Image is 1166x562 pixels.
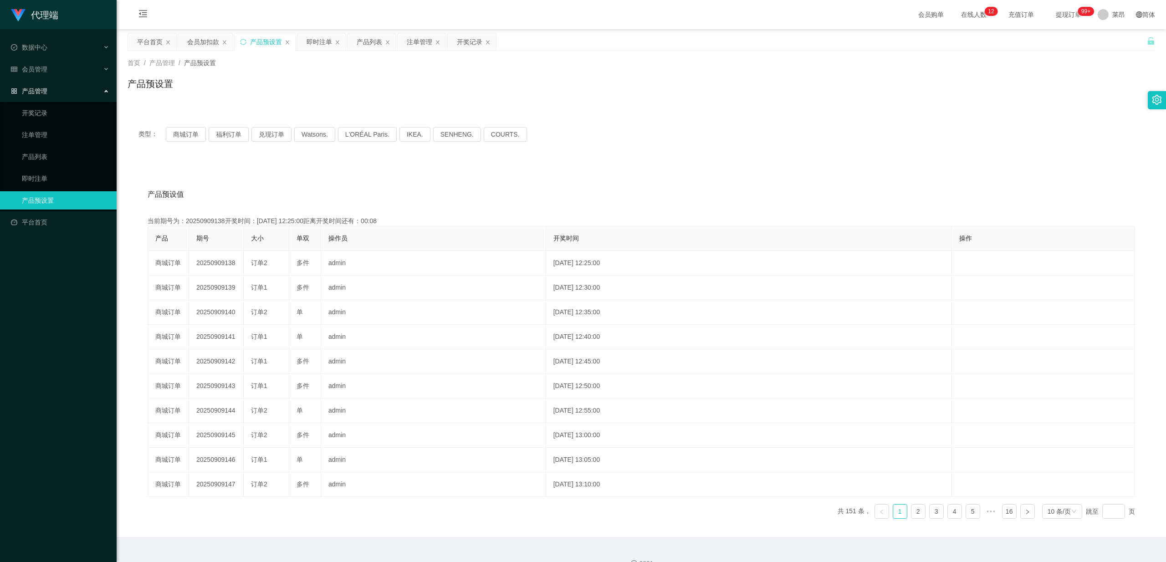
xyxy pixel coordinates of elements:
[11,88,17,94] i: 图标: appstore-o
[179,59,180,66] span: /
[148,374,189,399] td: 商城订单
[148,251,189,276] td: 商城订单
[297,480,309,488] span: 多件
[947,504,962,519] li: 4
[485,40,491,45] i: 图标: close
[984,504,998,519] span: •••
[911,505,925,518] a: 2
[321,374,546,399] td: admin
[321,423,546,448] td: admin
[166,127,206,142] button: 商城订单
[251,358,267,365] span: 订单1
[250,33,282,51] div: 产品预设置
[251,284,267,291] span: 订单1
[893,504,907,519] li: 1
[138,127,166,142] span: 类型：
[189,399,244,423] td: 20250909144
[128,59,140,66] span: 首页
[335,40,340,45] i: 图标: close
[137,33,163,51] div: 平台首页
[11,66,17,72] i: 图标: table
[251,407,267,414] span: 订单2
[546,349,952,374] td: [DATE] 12:45:00
[991,7,994,16] p: 2
[165,40,171,45] i: 图标: close
[433,127,481,142] button: SENHENG.
[251,431,267,439] span: 订单2
[321,399,546,423] td: admin
[251,382,267,389] span: 订单1
[251,308,267,316] span: 订单2
[189,472,244,497] td: 20250909147
[22,191,109,209] a: 产品预设置
[31,0,58,30] h1: 代理端
[546,300,952,325] td: [DATE] 12:35:00
[189,448,244,472] td: 20250909146
[148,399,189,423] td: 商城订单
[407,33,432,51] div: 注单管理
[988,7,991,16] p: 1
[338,127,397,142] button: L'ORÉAL Paris.
[321,472,546,497] td: admin
[1002,505,1016,518] a: 16
[297,333,303,340] span: 单
[148,189,184,200] span: 产品预设值
[321,349,546,374] td: admin
[189,251,244,276] td: 20250909138
[240,39,246,45] i: 图标: sync
[251,127,291,142] button: 兑现订单
[546,276,952,300] td: [DATE] 12:30:00
[484,127,527,142] button: COURTS.
[966,504,980,519] li: 5
[297,235,309,242] span: 单双
[251,333,267,340] span: 订单1
[297,308,303,316] span: 单
[251,259,267,266] span: 订单2
[546,399,952,423] td: [DATE] 12:55:00
[984,7,997,16] sup: 12
[874,504,889,519] li: 上一页
[930,505,943,518] a: 3
[838,504,871,519] li: 共 151 条，
[1071,509,1077,515] i: 图标: down
[22,169,109,188] a: 即时注单
[144,59,146,66] span: /
[1078,7,1094,16] sup: 1114
[1048,505,1071,518] div: 10 条/页
[956,11,991,18] span: 在线人数
[357,33,382,51] div: 产品列表
[251,456,267,463] span: 订单1
[189,374,244,399] td: 20250909143
[546,472,952,497] td: [DATE] 13:10:00
[435,40,440,45] i: 图标: close
[1020,504,1035,519] li: 下一页
[966,505,980,518] a: 5
[251,480,267,488] span: 订单2
[1002,504,1017,519] li: 16
[155,235,168,242] span: 产品
[307,33,332,51] div: 即时注单
[321,300,546,325] td: admin
[321,325,546,349] td: admin
[546,448,952,472] td: [DATE] 13:05:00
[321,448,546,472] td: admin
[553,235,579,242] span: 开奖时间
[187,33,219,51] div: 会员加扣款
[189,276,244,300] td: 20250909139
[196,235,209,242] span: 期号
[893,505,907,518] a: 1
[148,448,189,472] td: 商城订单
[11,87,47,95] span: 产品管理
[22,104,109,122] a: 开奖记录
[297,456,303,463] span: 单
[22,126,109,144] a: 注单管理
[399,127,430,142] button: IKEA.
[1086,504,1135,519] div: 跳至 页
[297,382,309,389] span: 多件
[11,9,26,22] img: logo.9652507e.png
[189,349,244,374] td: 20250909142
[11,213,109,231] a: 图标: dashboard平台首页
[948,505,961,518] a: 4
[11,11,58,18] a: 代理端
[11,44,17,51] i: 图标: check-circle-o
